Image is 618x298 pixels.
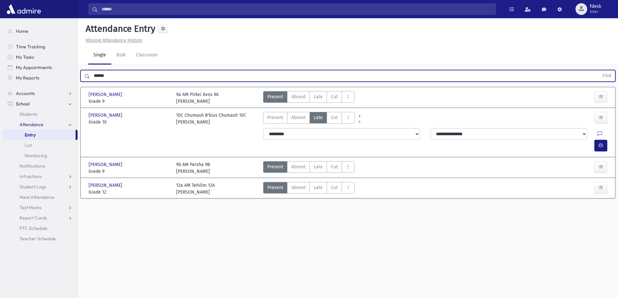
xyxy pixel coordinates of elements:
span: [PERSON_NAME] [89,182,124,189]
span: Cut [331,93,338,100]
a: Meal Attendance [3,192,78,202]
span: Accounts [16,90,35,96]
span: Teacher Schedule [19,236,56,242]
span: Time Tracking [16,44,45,50]
span: My Reports [16,75,39,81]
h5: Attendance Entry [83,23,155,34]
a: My Tasks [3,52,78,62]
a: Time Tracking [3,42,78,52]
a: Infractions [3,171,78,182]
div: AttTypes [263,161,355,175]
a: Attendance [3,119,78,130]
span: Grade 10 [89,119,170,125]
span: Monitoring [25,153,47,159]
span: Present [267,163,283,170]
span: Infractions [19,173,42,179]
input: Search [98,3,496,15]
span: Present [267,93,283,100]
span: Grade 12 [89,189,170,196]
a: School [3,99,78,109]
span: Grade 9 [89,168,170,175]
div: 12a AM Tehilim 12A [PERSON_NAME] [176,182,215,196]
span: fdesk [590,4,601,9]
div: AttTypes [263,182,355,196]
a: Entry [3,130,76,140]
a: Monitoring [3,150,78,161]
a: List [3,140,78,150]
span: Students [19,111,37,117]
span: PTC Schedule [19,225,47,231]
div: 10C Chumash B'kius Chumash 10C [PERSON_NAME] [176,112,246,125]
span: Late [314,114,323,121]
span: Home [16,28,28,34]
span: Attendance [19,122,43,127]
span: Cut [331,114,338,121]
a: Classroom [131,46,163,65]
a: Teacher Schedule [3,233,78,244]
span: Cut [331,163,338,170]
a: Notifications [3,161,78,171]
span: Student Logs [19,184,46,190]
span: Late [314,184,323,191]
span: School [16,101,30,107]
a: Students [3,109,78,119]
span: Report Cards [19,215,47,221]
span: User [590,9,601,14]
a: Single [88,46,111,65]
span: Late [314,163,323,170]
div: 9a AM Pirkei Avos 9A [PERSON_NAME] [176,91,219,105]
span: Test Marks [19,205,42,210]
button: Find [599,70,615,81]
a: Home [3,26,78,36]
a: My Appointments [3,62,78,73]
span: [PERSON_NAME] [89,161,124,168]
span: Present [267,184,283,191]
a: Accounts [3,88,78,99]
a: Student Logs [3,182,78,192]
a: Report Cards [3,213,78,223]
span: Absent [291,93,306,100]
u: Missing Attendance History [86,38,142,43]
a: Test Marks [3,202,78,213]
span: My Appointments [16,65,52,70]
span: [PERSON_NAME] [89,112,124,119]
div: 9b AM Parsha 9B [PERSON_NAME] [176,161,210,175]
a: PTC Schedule [3,223,78,233]
div: AttTypes [263,112,355,125]
img: AdmirePro [5,3,42,16]
span: Meal Attendance [19,194,55,200]
span: Entry [25,132,36,138]
span: Absent [291,163,306,170]
div: AttTypes [263,91,355,105]
span: [PERSON_NAME] [89,91,124,98]
span: Present [267,114,283,121]
span: Absent [291,184,306,191]
a: Bulk [111,46,131,65]
span: Notifications [19,163,45,169]
span: Cut [331,184,338,191]
span: Absent [291,114,306,121]
span: Grade 9 [89,98,170,105]
span: My Tasks [16,54,34,60]
a: Missing Attendance History [83,38,142,43]
a: My Reports [3,73,78,83]
span: Late [314,93,323,100]
span: List [25,142,32,148]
